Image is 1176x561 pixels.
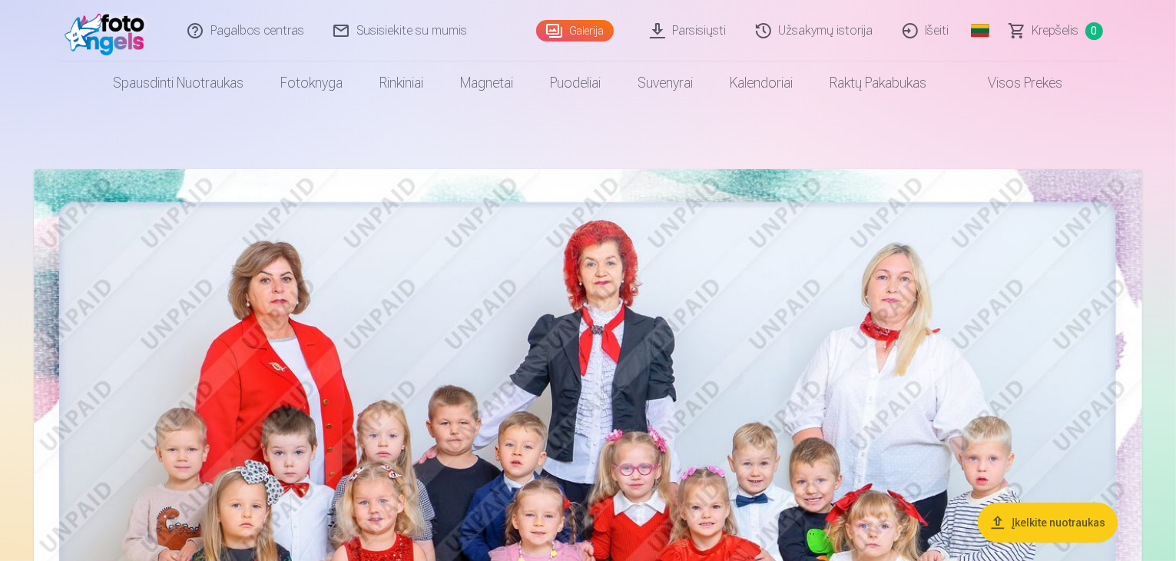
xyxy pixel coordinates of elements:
a: Puodeliai [532,61,620,105]
span: Krepšelis [1032,22,1079,40]
button: Įkelkite nuotraukas [978,503,1118,543]
a: Suvenyrai [620,61,712,105]
a: Magnetai [442,61,532,105]
a: Galerija [536,20,614,41]
a: Raktų pakabukas [812,61,946,105]
a: Rinkiniai [362,61,442,105]
span: 0 [1085,22,1103,40]
a: Fotoknyga [263,61,362,105]
a: Visos prekės [946,61,1082,105]
img: /fa2 [65,6,153,55]
a: Spausdinti nuotraukas [95,61,263,105]
a: Kalendoriai [712,61,812,105]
